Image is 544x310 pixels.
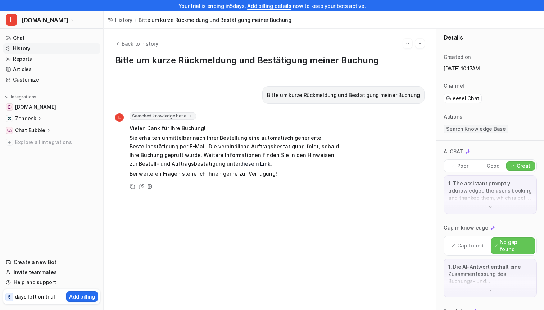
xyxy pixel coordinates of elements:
span: L [115,113,124,122]
span: History [115,16,132,24]
img: Zendesk [7,116,12,121]
button: Integrations [3,93,38,101]
a: eesel Chat [446,95,479,102]
span: eesel Chat [453,95,479,102]
p: Great [517,162,531,170]
p: Bei weiteren Fragen stehe ich Ihnen gerne zur Verfügung! [130,170,340,178]
p: Actions [444,113,462,120]
a: History [3,43,100,54]
p: Poor [457,162,468,170]
img: menu_add.svg [91,94,96,100]
p: Created on [444,54,471,61]
img: explore all integrations [6,139,13,146]
a: History [108,16,132,24]
span: Bitte um kurze Rückmeldung und Bestätigung meiner Buchung [139,16,291,24]
a: Invite teammates [3,267,100,277]
p: Bitte um kurze Rückmeldung und Bestätigung meiner Buchung [267,91,420,100]
button: Add billing [66,291,98,302]
p: Good [486,162,500,170]
p: Vielen Dank für Ihre Buchung! [130,124,340,133]
p: Integrations [11,94,36,100]
span: L [6,14,17,26]
p: AI CSAT [444,148,463,155]
p: Gap found [457,242,484,249]
img: expand menu [4,94,9,100]
span: / [135,16,136,24]
a: Help and support [3,277,100,287]
span: [DOMAIN_NAME] [15,103,56,111]
span: Searched knowledge base [130,112,196,120]
p: Zendesk [15,115,36,122]
a: lanzarotebike.com[DOMAIN_NAME] [3,102,100,112]
span: Explore all integrations [15,137,98,148]
a: Reports [3,54,100,64]
a: Create a new Bot [3,257,100,267]
img: eeselChat [446,96,451,101]
p: 1. The assistant promptly acknowledged the user's booking and thanked them, which is polite and a... [448,180,532,202]
img: Chat Bubble [7,128,12,133]
a: diesem Link [240,161,271,167]
span: Back to history [122,40,158,47]
a: Add billing details [247,3,291,9]
span: Search Knowledge Base [444,125,508,133]
h1: Bitte um kurze Rückmeldung und Bestätigung meiner Buchung [115,55,425,66]
a: Customize [3,75,100,85]
img: Next session [417,40,422,47]
a: Articles [3,64,100,74]
span: [DOMAIN_NAME] [22,15,68,25]
p: No gap found [500,239,532,253]
div: Details [436,29,544,46]
img: down-arrow [488,288,493,293]
img: Previous session [405,40,410,47]
button: Back to history [115,40,158,47]
p: Chat Bubble [15,127,45,134]
p: 1. Die AI-Antwort enthält eine Zusammenfassung des Buchungs- und Bestätigungsprozesses, wie er in... [448,263,532,285]
p: [DATE] 10:17AM [444,65,537,72]
p: days left on trial [15,293,55,300]
p: 5 [8,294,11,300]
img: down-arrow [488,204,493,209]
button: Go to next session [415,39,425,48]
a: Explore all integrations [3,137,100,147]
p: Gap in knowledge [444,224,488,231]
img: lanzarotebike.com [7,105,12,109]
button: Go to previous session [403,39,412,48]
a: Chat [3,33,100,43]
p: Channel [444,82,464,89]
p: Add billing [69,293,95,300]
p: Sie erhalten unmittelbar nach Ihrer Bestellung eine automatisch generierte Bestellbestätigung per... [130,134,340,168]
